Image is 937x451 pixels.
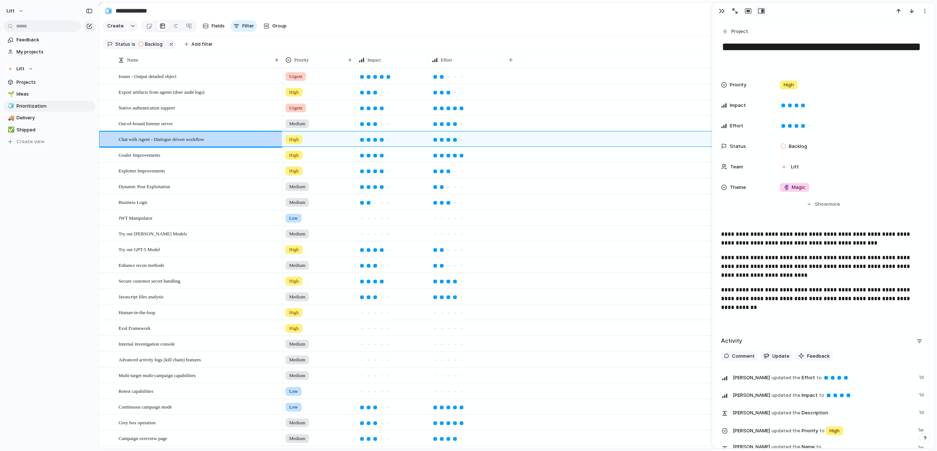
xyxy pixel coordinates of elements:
span: 1w [918,425,925,434]
span: High [289,246,299,253]
span: High [829,427,840,435]
span: Dynamic Post Exploitation [119,182,170,190]
span: Status [115,41,130,48]
span: 1d [919,407,925,416]
div: ✅ [8,126,13,134]
span: Backlog [145,41,163,48]
a: Feedback [4,34,95,45]
span: Secure customer secret handling [119,276,180,285]
span: Medium [289,230,305,238]
span: Update [772,353,789,360]
span: Effort [733,372,915,383]
span: Fields [212,22,225,30]
span: Grey box operation [119,418,156,426]
span: Filter [242,22,254,30]
button: Group [260,20,290,32]
span: Effort [730,122,743,130]
span: Multi-target multi-campaign capabilities [119,371,196,379]
span: Impact [367,56,381,64]
span: My projects [16,48,93,56]
span: [PERSON_NAME] [733,427,770,435]
span: Impact [733,390,915,400]
span: Try out [PERSON_NAME] Models [119,229,187,238]
span: Litt [7,7,15,15]
span: Medium [289,419,305,426]
span: Native authentication support [119,103,175,112]
span: Medium [289,372,305,379]
span: Feedback [807,353,830,360]
span: Projects [16,79,93,86]
span: Internal investigation console [119,339,175,348]
span: [PERSON_NAME] [733,374,770,381]
span: Comment [732,353,755,360]
span: Urgent [289,73,302,80]
span: Medium [289,183,305,190]
a: ✅Shipped [4,124,95,135]
span: Medium [289,120,305,127]
span: High [289,167,299,175]
button: is [130,40,137,48]
span: Impact [730,102,746,109]
span: updated the [772,443,800,451]
span: Group [272,22,287,30]
span: Eval Framework [119,324,150,332]
span: [PERSON_NAME] [733,392,770,399]
span: is [132,41,135,48]
span: Priority [294,56,309,64]
span: Create view [16,138,45,145]
span: Prioritization [16,102,93,110]
button: ✅ [7,126,14,134]
span: Medium [289,356,305,364]
span: Low [289,403,298,411]
a: 🧊Prioritization [4,101,95,112]
span: to [816,443,821,451]
span: Javascript files analysis [119,292,164,301]
span: High [289,152,299,159]
button: Fields [200,20,228,32]
span: Name [127,56,138,64]
span: Advanced activity logs (kill chain) features [119,355,201,364]
button: 🚚 [7,114,14,122]
span: Create [107,22,124,30]
span: JWT Manipulator [119,213,153,222]
button: Add filter [180,39,217,49]
span: Theme [730,184,746,191]
span: [PERSON_NAME] [733,443,770,451]
span: Feedback [16,36,93,44]
span: Out-of-bound listener server [119,119,173,127]
button: 🧊 [7,102,14,110]
a: My projects [4,46,95,57]
div: 🧊 [8,102,13,110]
button: Feedback [795,351,833,361]
span: High [289,136,299,143]
div: 🌱Ideas [4,89,95,100]
span: Business Logic [119,198,148,206]
span: 1d [919,372,925,381]
span: updated the [772,374,800,381]
span: Medium [289,199,305,206]
span: more [828,201,840,208]
button: Project [720,26,750,37]
span: 1d [919,390,925,399]
span: Try out GPT-5 Model [119,245,160,253]
button: Litt [4,63,95,74]
span: Status [730,143,746,150]
span: Show [815,201,828,208]
span: to [817,374,822,381]
div: 🌱 [8,90,13,98]
span: High [289,89,299,96]
span: Priority [733,425,914,436]
span: updated the [772,427,800,435]
span: Priority [730,81,746,89]
button: 🌱 [7,90,14,98]
span: [PERSON_NAME] [733,409,770,417]
div: 🚚 [8,114,13,122]
span: Chat with Agent - Dialogue driven workflow [119,135,204,143]
span: Issues - Output detailed object [119,72,176,80]
span: High [784,81,794,89]
a: 🚚Delivery [4,112,95,123]
span: Urgent [289,104,302,112]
